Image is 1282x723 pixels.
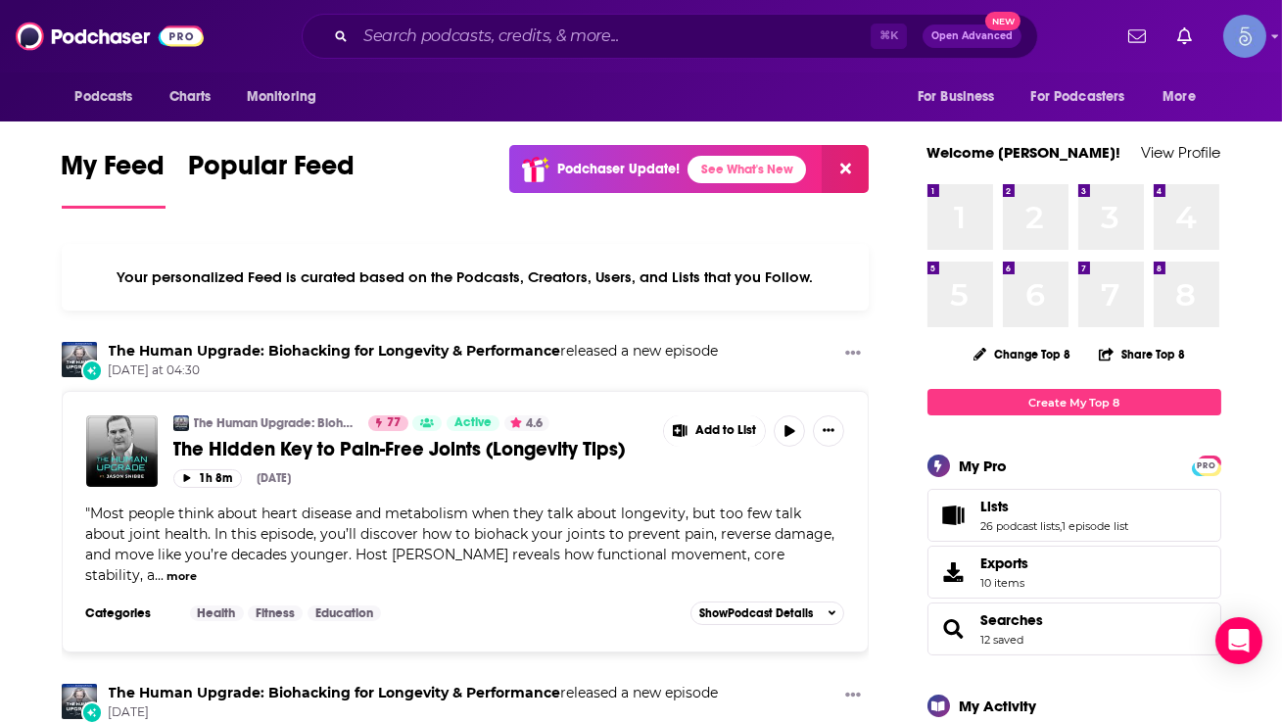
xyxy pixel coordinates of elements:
span: Logged in as Spiral5-G1 [1223,15,1266,58]
span: , [1061,519,1063,533]
a: PRO [1195,458,1218,472]
span: Add to List [695,423,756,438]
h3: Categories [86,605,174,621]
span: Open Advanced [931,31,1013,41]
a: Searches [981,611,1044,629]
img: Podchaser - Follow, Share and Rate Podcasts [16,18,204,55]
span: Exports [934,558,973,586]
button: Change Top 8 [962,342,1083,366]
button: Show More Button [664,415,766,447]
span: Show Podcast Details [699,606,813,620]
span: PRO [1195,458,1218,473]
button: Open AdvancedNew [923,24,1021,48]
img: The Hidden Key to Pain-Free Joints (Longevity Tips) [86,415,158,487]
span: Active [454,413,492,433]
p: Podchaser Update! [557,161,680,177]
a: Fitness [248,605,303,621]
a: See What's New [688,156,806,183]
div: My Activity [960,697,1037,715]
a: Education [308,605,381,621]
span: Charts [169,83,212,111]
span: Lists [927,489,1221,542]
a: Popular Feed [189,149,356,209]
button: open menu [904,78,1020,116]
span: [DATE] at 04:30 [109,362,719,379]
div: New Episode [81,701,103,723]
a: Lists [981,498,1129,515]
span: The Hidden Key to Pain-Free Joints (Longevity Tips) [173,437,626,461]
a: Show notifications dropdown [1169,20,1200,53]
a: The Human Upgrade: Biohacking for Longevity & Performance [109,342,561,360]
span: For Podcasters [1031,83,1125,111]
a: The Human Upgrade: Biohacking for Longevity & Performance [194,415,356,431]
span: ⌘ K [871,24,907,49]
a: The Human Upgrade: Biohacking for Longevity & Performance [109,684,561,701]
h3: released a new episode [109,342,719,361]
span: 10 items [981,576,1029,590]
button: more [166,568,197,585]
button: ShowPodcast Details [690,602,845,625]
span: Lists [981,498,1010,515]
span: 77 [387,413,401,433]
span: For Business [918,83,995,111]
a: Create My Top 8 [927,389,1221,415]
button: 1h 8m [173,469,242,488]
div: Your personalized Feed is curated based on the Podcasts, Creators, Users, and Lists that you Follow. [62,244,870,311]
span: ... [156,566,165,584]
button: Show More Button [837,342,869,366]
span: Popular Feed [189,149,356,194]
img: The Human Upgrade: Biohacking for Longevity & Performance [62,342,97,377]
span: Podcasts [75,83,133,111]
button: 4.6 [504,415,549,431]
a: Exports [927,546,1221,599]
button: Share Top 8 [1098,335,1186,373]
div: My Pro [960,457,1008,475]
a: 77 [368,415,408,431]
h3: released a new episode [109,684,719,702]
img: The Human Upgrade: Biohacking for Longevity & Performance [62,684,97,719]
a: Searches [934,615,973,643]
button: Show More Button [837,684,869,708]
a: Health [190,605,244,621]
span: " [86,505,835,584]
span: My Feed [62,149,166,194]
a: 12 saved [981,633,1024,647]
img: User Profile [1223,15,1266,58]
span: More [1163,83,1196,111]
span: Exports [981,554,1029,572]
button: Show More Button [813,415,844,447]
div: New Episode [81,360,103,381]
span: Most people think about heart disease and metabolism when they talk about longevity, but too few ... [86,505,835,584]
a: Lists [934,502,973,529]
span: New [985,12,1021,30]
a: The Hidden Key to Pain-Free Joints (Longevity Tips) [173,437,649,461]
div: Search podcasts, credits, & more... [302,14,1038,59]
input: Search podcasts, credits, & more... [356,21,871,52]
a: Active [447,415,499,431]
a: Charts [157,78,223,116]
button: open menu [1019,78,1154,116]
span: Monitoring [247,83,316,111]
span: Searches [927,602,1221,655]
button: open menu [62,78,159,116]
a: 26 podcast lists [981,519,1061,533]
div: [DATE] [258,471,292,485]
span: [DATE] [109,704,719,721]
button: open menu [1149,78,1220,116]
div: Open Intercom Messenger [1215,617,1262,664]
a: My Feed [62,149,166,209]
img: The Human Upgrade: Biohacking for Longevity & Performance [173,415,189,431]
a: View Profile [1142,143,1221,162]
a: Show notifications dropdown [1120,20,1154,53]
button: open menu [233,78,342,116]
a: 1 episode list [1063,519,1129,533]
button: Show profile menu [1223,15,1266,58]
a: Welcome [PERSON_NAME]! [927,143,1121,162]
